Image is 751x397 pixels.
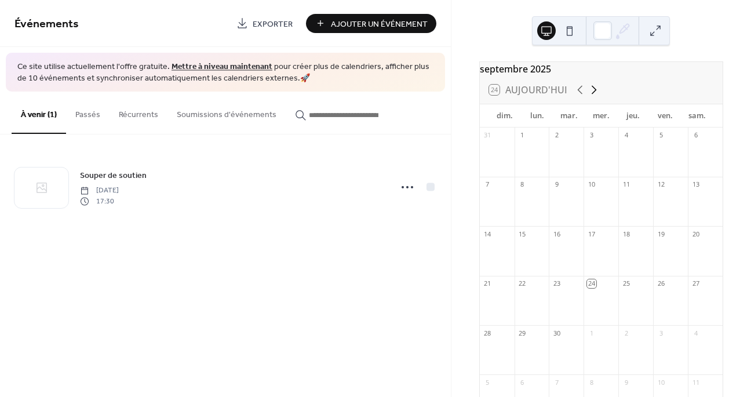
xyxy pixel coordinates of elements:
[552,378,561,387] div: 7
[331,18,428,30] span: Ajouter Un Événement
[691,329,700,337] div: 4
[80,196,119,206] span: 17:30
[622,230,630,238] div: 18
[552,131,561,140] div: 2
[657,131,665,140] div: 5
[483,180,492,189] div: 7
[649,104,681,128] div: ven.
[622,378,630,387] div: 9
[253,18,293,30] span: Exporter
[483,131,492,140] div: 31
[585,104,617,128] div: mer.
[552,279,561,288] div: 23
[14,13,79,35] span: Événements
[521,104,553,128] div: lun.
[480,62,723,76] div: septembre 2025
[172,59,272,75] a: Mettre à niveau maintenant
[518,230,527,238] div: 15
[622,279,630,288] div: 25
[228,14,301,33] a: Exporter
[691,230,700,238] div: 20
[552,180,561,189] div: 9
[691,180,700,189] div: 13
[691,378,700,387] div: 11
[622,329,630,337] div: 2
[681,104,713,128] div: sam.
[622,180,630,189] div: 11
[518,131,527,140] div: 1
[17,61,433,84] span: Ce site utilise actuellement l'offre gratuite. pour créer plus de calendriers, afficher plus de 1...
[483,329,492,337] div: 28
[587,230,596,238] div: 17
[12,92,66,134] button: À venir (1)
[66,92,110,133] button: Passés
[110,92,167,133] button: Récurrents
[622,131,630,140] div: 4
[483,378,492,387] div: 5
[518,180,527,189] div: 8
[657,230,665,238] div: 19
[587,131,596,140] div: 3
[489,104,521,128] div: dim.
[552,329,561,337] div: 30
[691,131,700,140] div: 6
[587,378,596,387] div: 8
[617,104,649,128] div: jeu.
[80,170,147,182] span: Souper de soutien
[518,329,527,337] div: 29
[518,279,527,288] div: 22
[657,329,665,337] div: 3
[691,279,700,288] div: 27
[587,329,596,337] div: 1
[483,230,492,238] div: 14
[657,180,665,189] div: 12
[552,230,561,238] div: 16
[657,279,665,288] div: 26
[483,279,492,288] div: 21
[587,180,596,189] div: 10
[80,169,147,182] a: Souper de soutien
[306,14,436,33] button: Ajouter Un Événement
[167,92,286,133] button: Soumissions d'événements
[587,279,596,288] div: 24
[80,185,119,196] span: [DATE]
[518,378,527,387] div: 6
[657,378,665,387] div: 10
[553,104,585,128] div: mar.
